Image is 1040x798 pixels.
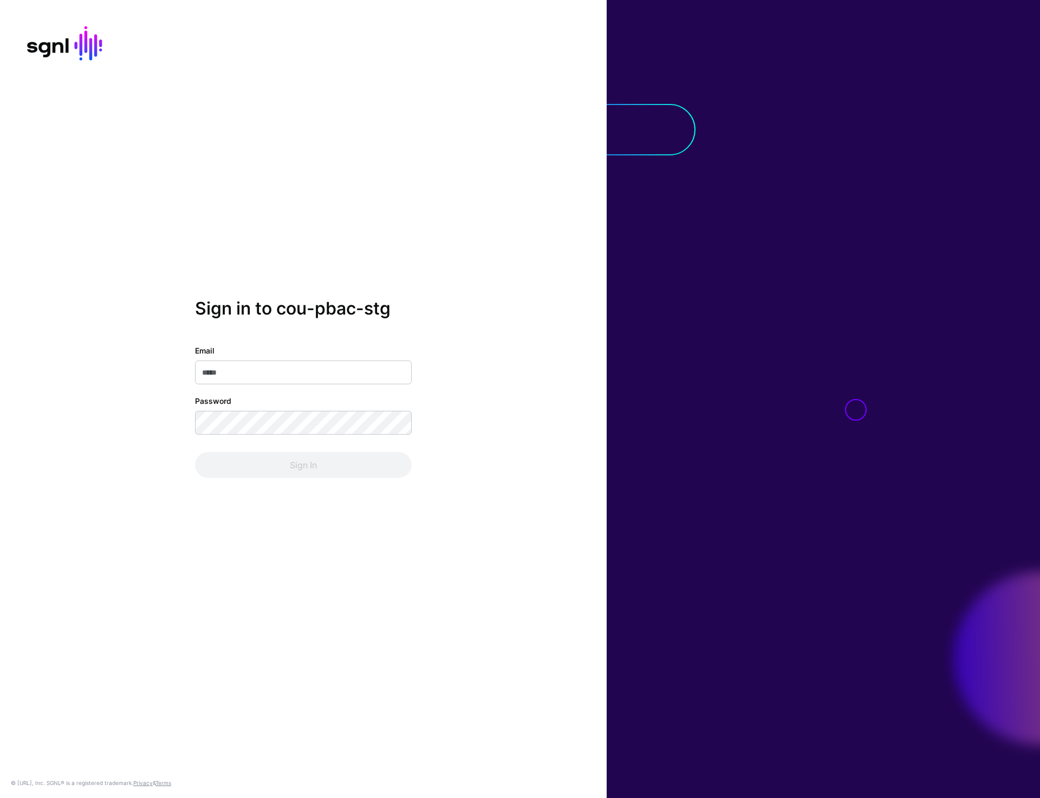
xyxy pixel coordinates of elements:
[195,345,214,356] label: Email
[133,780,153,786] a: Privacy
[11,779,171,787] div: © [URL], Inc. SGNL® is a registered trademark. &
[155,780,171,786] a: Terms
[195,298,412,319] h2: Sign in to cou-pbac-stg
[195,395,231,407] label: Password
